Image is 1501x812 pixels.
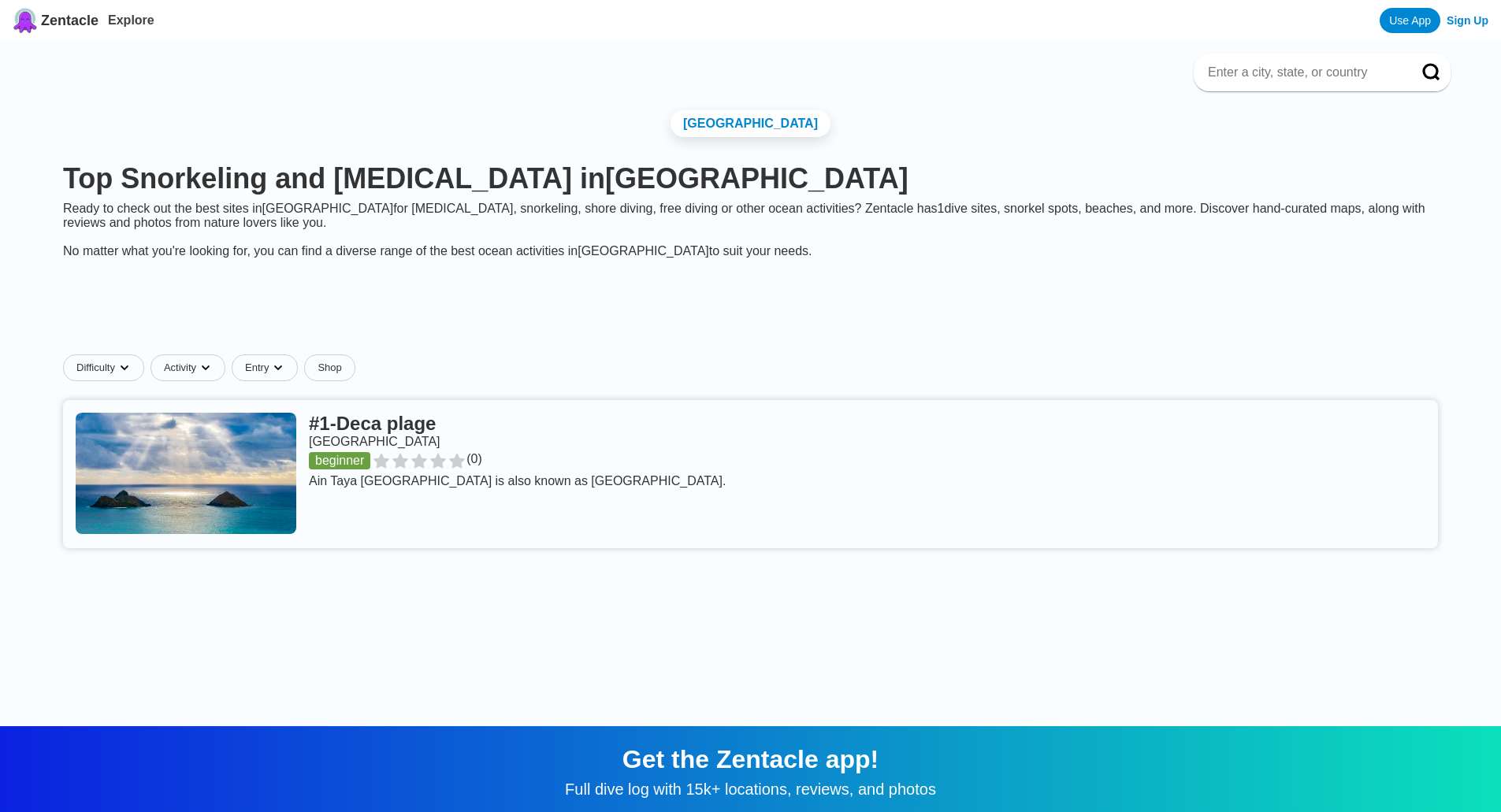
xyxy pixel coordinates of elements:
[63,354,150,381] button: Difficultydropdown caret
[1447,14,1488,27] a: Sign Up
[41,13,98,29] span: Zentacle
[118,362,131,374] img: dropdown caret
[272,362,284,374] img: dropdown caret
[245,362,269,374] span: Entry
[19,780,1482,799] div: Full dive log with 15k+ locations, reviews, and photos
[13,8,38,33] img: Zentacle logo
[164,362,196,374] span: Activity
[108,13,154,27] a: Explore
[19,745,1482,774] div: Get the Zentacle app!
[63,162,1438,195] h1: Top Snorkeling and [MEDICAL_DATA] in [GEOGRAPHIC_DATA]
[1206,65,1400,80] input: Enter a city, state, or country
[671,110,830,137] a: [GEOGRAPHIC_DATA]
[150,354,232,381] button: Activitydropdown caret
[199,362,212,374] img: dropdown caret
[76,362,115,374] span: Difficulty
[232,354,304,381] button: Entrydropdown caret
[1380,8,1440,33] a: Use App
[304,354,355,381] a: Shop
[50,202,1451,258] div: Ready to check out the best sites in [GEOGRAPHIC_DATA] for [MEDICAL_DATA], snorkeling, shore divi...
[13,8,98,33] a: Zentacle logoZentacle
